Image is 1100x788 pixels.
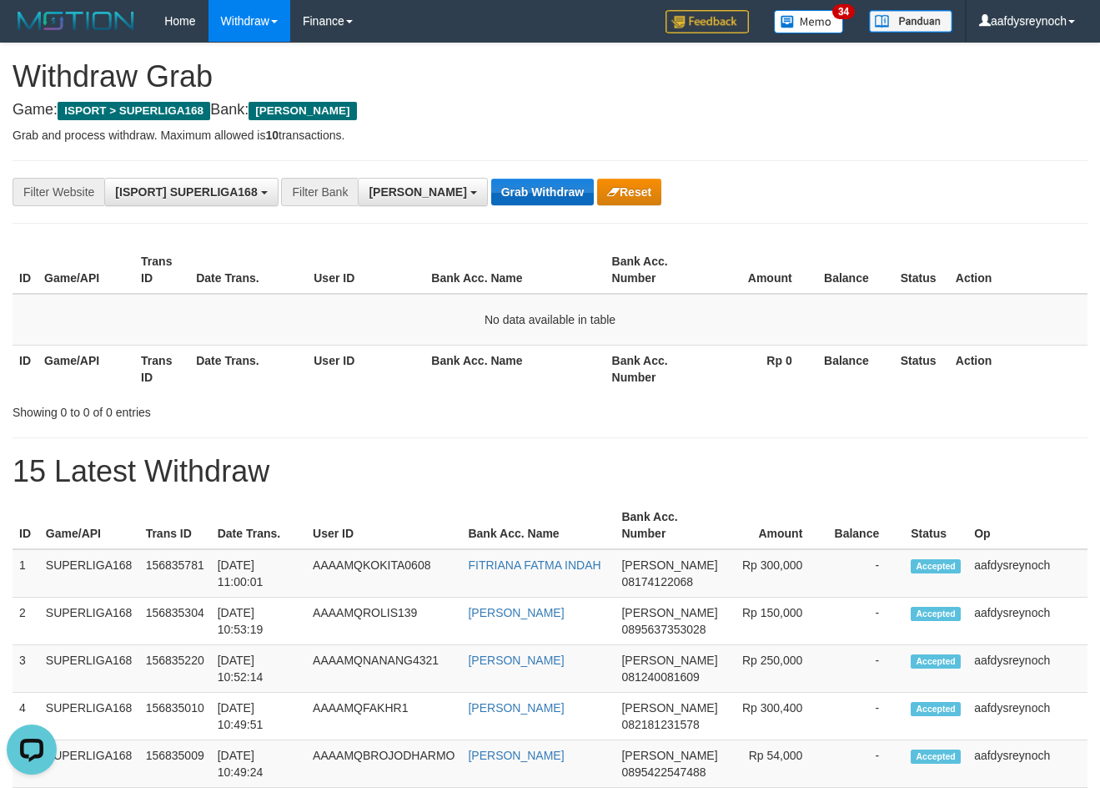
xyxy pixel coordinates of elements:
[211,598,306,645] td: [DATE] 10:53:19
[911,654,961,669] span: Accepted
[827,740,904,788] td: -
[832,4,855,19] span: 34
[13,598,39,645] td: 2
[702,246,817,294] th: Amount
[306,645,461,693] td: AAAAMQNANANG4321
[211,645,306,693] td: [DATE] 10:52:14
[39,549,139,598] td: SUPERLIGA168
[13,178,104,206] div: Filter Website
[7,7,57,57] button: Open LiveChat chat widget
[139,549,211,598] td: 156835781
[621,558,717,572] span: [PERSON_NAME]
[621,670,699,684] span: Copy 081240081609 to clipboard
[827,549,904,598] td: -
[39,693,139,740] td: SUPERLIGA168
[104,178,278,206] button: [ISPORT] SUPERLIGA168
[306,598,461,645] td: AAAAMQROLIS139
[189,345,307,392] th: Date Trans.
[869,10,952,33] img: panduan.png
[725,740,828,788] td: Rp 54,000
[597,179,661,205] button: Reset
[13,397,446,421] div: Showing 0 to 0 of 0 entries
[39,645,139,693] td: SUPERLIGA168
[615,502,724,549] th: Bank Acc. Number
[904,502,967,549] th: Status
[306,549,461,598] td: AAAAMQKOKITA0608
[827,645,904,693] td: -
[967,502,1087,549] th: Op
[621,654,717,667] span: [PERSON_NAME]
[369,185,466,199] span: [PERSON_NAME]
[725,549,828,598] td: Rp 300,000
[967,693,1087,740] td: aafdysreynoch
[139,598,211,645] td: 156835304
[39,502,139,549] th: Game/API
[911,702,961,716] span: Accepted
[894,345,949,392] th: Status
[461,502,615,549] th: Bank Acc. Name
[468,558,600,572] a: FITRIANA FATMA INDAH
[58,102,210,120] span: ISPORT > SUPERLIGA168
[468,749,564,762] a: [PERSON_NAME]
[911,607,961,621] span: Accepted
[139,740,211,788] td: 156835009
[13,60,1087,93] h1: Withdraw Grab
[307,345,424,392] th: User ID
[817,246,894,294] th: Balance
[491,179,594,205] button: Grab Withdraw
[666,10,749,33] img: Feedback.jpg
[621,701,717,715] span: [PERSON_NAME]
[13,549,39,598] td: 1
[38,246,134,294] th: Game/API
[249,102,356,120] span: [PERSON_NAME]
[358,178,487,206] button: [PERSON_NAME]
[139,645,211,693] td: 156835220
[13,8,139,33] img: MOTION_logo.png
[911,559,961,573] span: Accepted
[134,246,189,294] th: Trans ID
[827,693,904,740] td: -
[13,127,1087,144] p: Grab and process withdraw. Maximum allowed is transactions.
[827,598,904,645] td: -
[967,598,1087,645] td: aafdysreynoch
[211,549,306,598] td: [DATE] 11:00:01
[38,345,134,392] th: Game/API
[306,693,461,740] td: AAAAMQFAKHR1
[139,502,211,549] th: Trans ID
[468,701,564,715] a: [PERSON_NAME]
[211,740,306,788] td: [DATE] 10:49:24
[211,502,306,549] th: Date Trans.
[13,645,39,693] td: 3
[725,502,828,549] th: Amount
[13,693,39,740] td: 4
[13,502,39,549] th: ID
[13,294,1087,346] td: No data available in table
[605,345,702,392] th: Bank Acc. Number
[13,455,1087,488] h1: 15 Latest Withdraw
[949,246,1087,294] th: Action
[134,345,189,392] th: Trans ID
[306,740,461,788] td: AAAAMQBROJODHARMO
[306,502,461,549] th: User ID
[265,129,279,142] strong: 10
[621,749,717,762] span: [PERSON_NAME]
[281,178,358,206] div: Filter Bank
[468,654,564,667] a: [PERSON_NAME]
[307,246,424,294] th: User ID
[13,102,1087,119] h4: Game: Bank:
[774,10,844,33] img: Button%20Memo.svg
[621,718,699,731] span: Copy 082181231578 to clipboard
[621,623,706,636] span: Copy 0895637353028 to clipboard
[39,740,139,788] td: SUPERLIGA168
[894,246,949,294] th: Status
[468,606,564,619] a: [PERSON_NAME]
[949,345,1087,392] th: Action
[911,750,961,764] span: Accepted
[702,345,817,392] th: Rp 0
[621,765,706,779] span: Copy 0895422547488 to clipboard
[424,345,605,392] th: Bank Acc. Name
[967,549,1087,598] td: aafdysreynoch
[725,598,828,645] td: Rp 150,000
[13,246,38,294] th: ID
[725,693,828,740] td: Rp 300,400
